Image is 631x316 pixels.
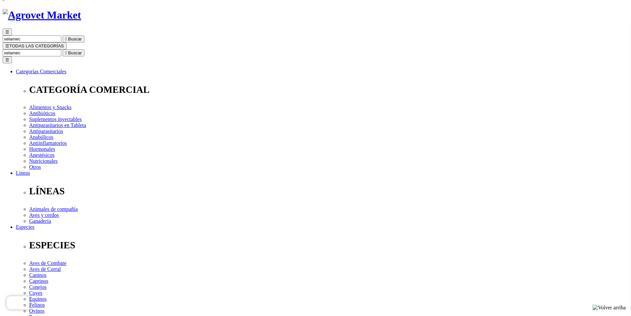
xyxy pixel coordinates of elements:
i:  [65,50,67,55]
button:  Buscar [63,35,84,42]
i:  [65,36,67,41]
a: Hormonales [29,146,55,152]
a: Felinos [29,302,45,308]
span: ☰ [5,43,9,48]
a: Antiparasitarios en Tableta [29,122,86,128]
a: Aves y cerdos [29,212,59,218]
a: Ganadería [29,218,51,224]
p: LÍNEAS [29,186,628,197]
img: Volver arriba [593,305,626,311]
span: Buscar [68,36,82,41]
a: Ovinos [29,308,44,314]
a: Antiparasitarios [29,128,63,134]
a: Anabólicos [29,134,53,140]
a: Categorías Comerciales [16,69,66,74]
a: Nutricionales [29,158,58,164]
input: Buscar [3,49,61,56]
a: Antibióticos [29,110,55,116]
a: Otros [29,164,41,170]
button: ☰TODAS LAS CATEGORÍAS [3,42,67,49]
a: Cuyes [29,290,42,296]
p: CATEGORÍA COMERCIAL [29,84,628,95]
a: Líneas [16,170,30,176]
span: ☰ [5,30,9,34]
p: ESPECIES [29,240,628,251]
iframe: Brevo live chat [7,296,30,309]
a: Caninos [29,272,46,278]
button: ☰ [3,29,12,35]
input: Buscar [3,35,61,42]
button: ☰ [3,56,12,63]
a: Suplementos inyectables [29,116,82,122]
a: Anestésicos [29,152,54,158]
a: Aves de Corral [29,266,61,272]
img: Agrovet Market [3,9,81,21]
a: Aves de Combate [29,260,67,266]
a: Antiinflamatorios [29,140,67,146]
a: Conejos [29,284,46,290]
a: Animales de compañía [29,206,78,212]
a: Equinos [29,296,46,302]
a: Caprinos [29,278,48,284]
button:  Buscar [63,49,84,56]
span: Buscar [68,50,82,55]
a: Especies [16,224,34,230]
a: Alimentos y Snacks [29,104,72,110]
